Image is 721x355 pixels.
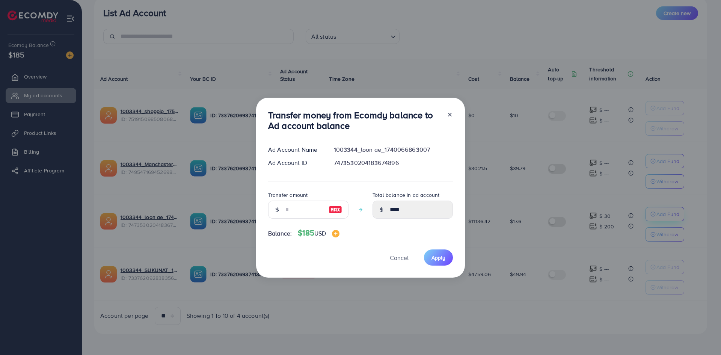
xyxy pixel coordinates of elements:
img: image [329,205,342,214]
div: Ad Account Name [262,145,328,154]
div: 7473530204183674896 [328,159,459,167]
span: Balance: [268,229,292,238]
label: Total balance in ad account [373,191,439,199]
button: Cancel [380,249,418,266]
div: 1003344_loon ae_1740066863007 [328,145,459,154]
iframe: Chat [689,321,715,349]
img: image [332,230,339,237]
button: Apply [424,249,453,266]
h3: Transfer money from Ecomdy balance to Ad account balance [268,110,441,131]
span: USD [314,229,326,237]
span: Cancel [390,254,409,262]
div: Ad Account ID [262,159,328,167]
h4: $185 [298,228,339,238]
label: Transfer amount [268,191,308,199]
span: Apply [431,254,445,261]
